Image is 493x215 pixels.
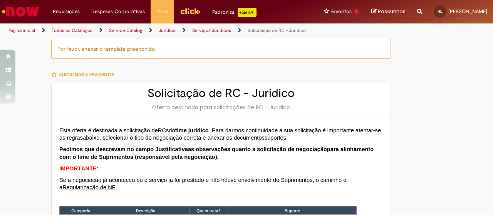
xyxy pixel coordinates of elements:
span: Se a negociação já aconteceu ou o serviço já foi prestado e não houve envolvimento de Suprimentos... [59,177,347,190]
span: suportes. [265,135,288,141]
img: ServiceNow [1,4,40,19]
span: abaixo [83,135,99,141]
span: More [156,8,168,15]
span: Regularização de NF [62,184,116,190]
a: Solicitação de RC - Juridico [248,27,306,33]
span: Categoria [71,208,90,213]
span: . [217,154,219,160]
img: click_logo_yellow_360x200.png [180,5,201,17]
span: Suporte [285,208,300,213]
button: Adicionar a Favoritos [51,67,119,83]
ul: Trilhas de página [6,23,323,38]
span: ocumentos [237,135,265,141]
span: . Para darmos continuidade a sua solicitação é importante atenta [209,127,371,133]
span: Descrição [136,208,156,213]
div: Oferta destinada para solicitações de RC - Juridico [59,103,383,111]
span: Rascunhos [378,8,406,15]
a: Jurídico [159,27,176,33]
span: Despesas Corporativas [91,8,145,15]
p: +GenAi [238,8,257,17]
span: a oferta é destinada a solicitação de [67,127,158,133]
span: Es [59,127,66,133]
div: Por favor, anexar o template preenchido. [51,39,391,59]
span: [PERSON_NAME] [448,8,487,15]
a: Rascunhos [371,8,406,15]
span: r [371,127,373,133]
span: . [116,184,117,190]
div: Padroniza [212,8,257,17]
span: para alinhamento com o time de Suprimentos (responsável pela negociação) [59,146,374,160]
span: as observações quanto a solicitação de negociação [188,146,327,152]
h2: Solicitação de RC - Juridico [59,87,383,100]
span: Adicionar a Favoritos [59,72,114,78]
span: Favoritos [330,8,352,15]
span: , selecionar o tipo de negociação correta e anexar os d [99,135,237,141]
span: Requisições [53,8,80,15]
span: IMPORTANTE: [59,165,99,172]
span: Pedimos que descrevam no campo Justificativa [59,146,188,152]
a: Todos os Catálogos [52,27,92,33]
span: HL [438,9,443,14]
span: t [66,127,67,133]
span: 2 [353,9,360,15]
a: Service Catalog [109,27,142,33]
span: Quem trata? [196,208,221,213]
span: do [169,127,175,133]
a: Serviços Juridicos [192,27,231,33]
span: time jurídico [175,127,209,133]
span: RCs [158,127,169,134]
a: Página inicial [8,27,35,33]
